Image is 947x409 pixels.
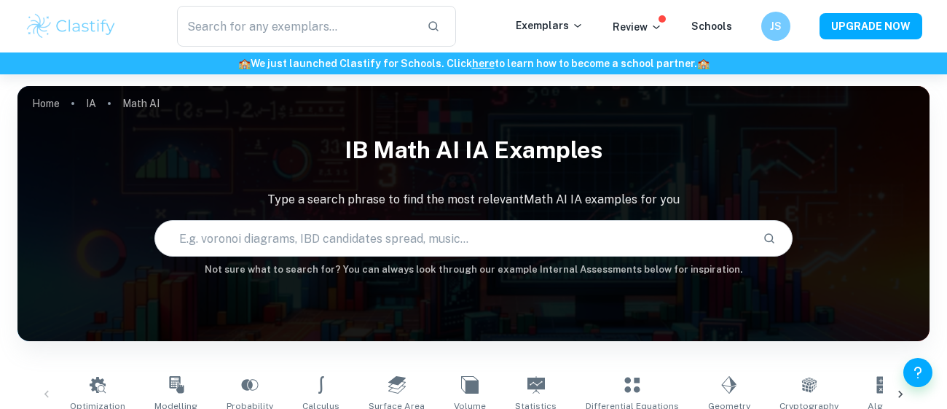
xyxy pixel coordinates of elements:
h6: JS [768,18,785,34]
a: Schools [691,20,732,32]
span: 🏫 [697,58,710,69]
a: here [472,58,495,69]
p: Type a search phrase to find the most relevant Math AI IA examples for you [17,191,930,209]
h6: Not sure what to search for? You can always look through our example Internal Assessments below f... [17,262,930,277]
input: Search for any exemplars... [177,6,415,47]
h1: IB Math AI IA examples [17,127,930,174]
input: E.g. voronoi diagrams, IBD candidates spread, music... [155,218,751,259]
button: JS [761,12,790,41]
p: Exemplars [516,17,583,34]
a: IA [86,93,96,114]
p: Math AI [122,96,160,112]
button: Search [757,226,782,251]
p: Review [613,19,662,35]
a: Home [32,93,60,114]
span: 🏫 [238,58,251,69]
img: Clastify logo [25,12,117,41]
button: UPGRADE NOW [820,13,922,39]
h6: We just launched Clastify for Schools. Click to learn how to become a school partner. [3,55,944,71]
button: Help and Feedback [903,358,932,387]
